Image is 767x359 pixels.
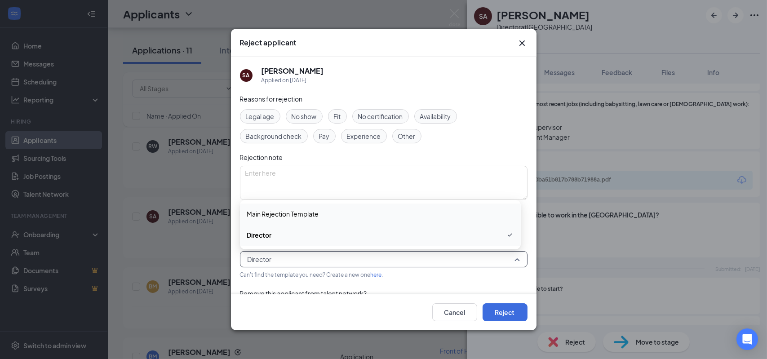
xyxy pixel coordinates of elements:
span: Pay [319,131,330,141]
button: Cancel [432,303,477,321]
span: Reasons for rejection [240,95,303,103]
span: Legal age [246,111,275,121]
span: Director [248,253,272,266]
button: Reject [483,303,528,321]
svg: Cross [517,38,528,49]
span: Availability [420,111,451,121]
button: Close [517,38,528,49]
span: Main Rejection Template [247,209,319,219]
span: Fit [334,111,341,121]
span: Rejection note [240,153,283,161]
span: Background check [246,131,302,141]
span: Remove this applicant from talent network? [240,289,367,297]
span: Can't find the template you need? Create a new one . [240,271,383,278]
a: here [371,271,382,278]
div: Applied on [DATE] [262,76,324,85]
span: Other [398,131,416,141]
span: Experience [347,131,381,141]
span: No show [292,111,317,121]
svg: Checkmark [506,230,514,240]
span: No certification [358,111,403,121]
h5: [PERSON_NAME] [262,66,324,76]
h3: Reject applicant [240,38,297,48]
div: SA [243,71,250,79]
span: Director [247,230,272,240]
span: Choose a rejection template [240,239,324,247]
div: Open Intercom Messenger [736,328,758,350]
